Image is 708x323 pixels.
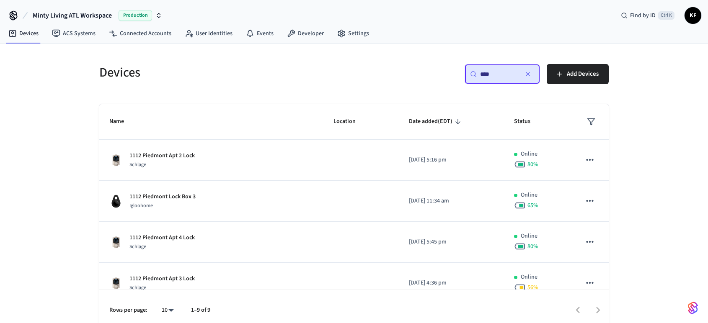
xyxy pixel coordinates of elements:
p: 1112 Piedmont Apt 4 Lock [129,233,195,242]
p: - [333,238,388,246]
p: [DATE] 5:45 pm [409,238,494,246]
img: Schlage Sense Smart Deadbolt with Camelot Trim, Front [109,277,123,290]
img: igloohome_igke [109,195,123,208]
p: Online [521,232,537,241]
p: Online [521,273,537,282]
p: Online [521,191,537,200]
span: Name [109,115,135,128]
p: Rows per page: [109,306,147,315]
p: 1–9 of 9 [191,306,210,315]
a: Connected Accounts [102,26,178,41]
span: 65 % [527,201,538,210]
a: Settings [331,26,376,41]
a: Developer [280,26,331,41]
div: Find by IDCtrl K [614,8,681,23]
span: Ctrl K [658,11,674,20]
h5: Devices [99,64,349,81]
span: KF [685,8,700,23]
img: SeamLogoGradient.69752ec5.svg [688,301,698,315]
p: 1112 Piedmont Apt 3 Lock [129,274,195,283]
a: ACS Systems [45,26,102,41]
span: 80 % [527,160,538,169]
p: [DATE] 11:34 am [409,197,494,205]
a: Events [239,26,280,41]
span: Schlage [129,284,146,291]
p: 1112 Piedmont Lock Box 3 [129,192,196,201]
span: Schlage [129,161,146,168]
p: 1112 Piedmont Apt 2 Lock [129,151,195,160]
span: Date added(EDT) [409,115,463,128]
span: 80 % [527,242,538,251]
p: - [333,156,388,164]
button: Add Devices [547,64,609,84]
img: Schlage Sense Smart Deadbolt with Camelot Trim, Front [109,154,123,167]
span: 56 % [527,283,538,292]
span: Igloohome [129,202,153,209]
span: Add Devices [567,69,599,79]
div: 10 [158,304,178,316]
span: Minty Living ATL Workspace [33,10,112,21]
span: Status [514,115,541,128]
p: - [333,279,388,287]
span: Production [119,10,152,21]
a: Devices [2,26,45,41]
p: Online [521,150,537,159]
span: Location [333,115,367,128]
a: User Identities [178,26,239,41]
span: Find by ID [630,11,656,20]
button: KF [685,7,701,24]
p: - [333,197,388,205]
p: [DATE] 5:16 pm [409,156,494,164]
span: Schlage [129,243,146,250]
img: Schlage Sense Smart Deadbolt with Camelot Trim, Front [109,236,123,249]
p: [DATE] 4:36 pm [409,279,494,287]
